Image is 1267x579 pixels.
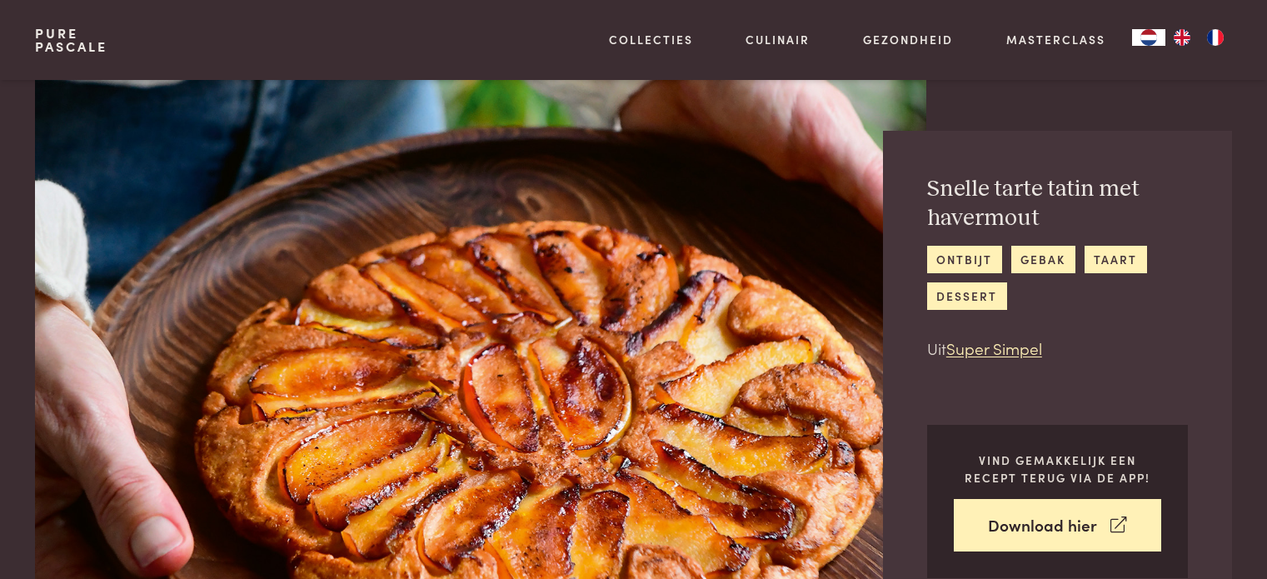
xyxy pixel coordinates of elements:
p: Uit [927,337,1188,361]
h2: Snelle tarte tatin met havermout [927,175,1188,232]
a: ontbijt [927,246,1002,273]
a: dessert [927,282,1007,310]
a: Download hier [954,499,1161,552]
a: gebak [1011,246,1075,273]
div: Language [1132,29,1165,46]
a: EN [1165,29,1199,46]
a: Collecties [609,31,693,48]
a: Culinair [746,31,810,48]
a: Gezondheid [863,31,953,48]
a: Super Simpel [946,337,1042,359]
a: taart [1085,246,1147,273]
a: FR [1199,29,1232,46]
a: PurePascale [35,27,107,53]
p: Vind gemakkelijk een recept terug via de app! [954,452,1161,486]
aside: Language selected: Nederlands [1132,29,1232,46]
ul: Language list [1165,29,1232,46]
a: Masterclass [1006,31,1105,48]
a: NL [1132,29,1165,46]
